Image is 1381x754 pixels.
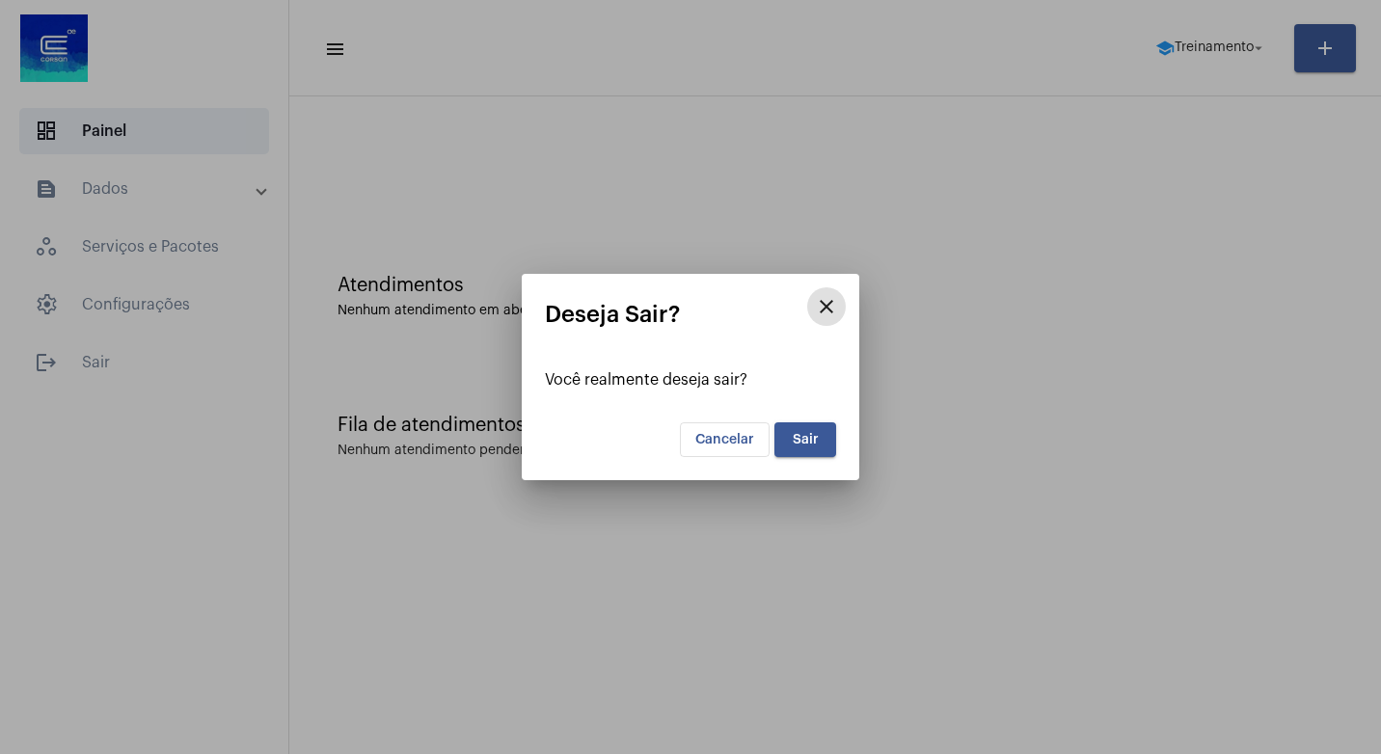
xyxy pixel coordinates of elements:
span: Sair [793,433,819,446]
button: Sair [774,422,836,457]
mat-card-title: Deseja Sair? [545,302,836,327]
div: Você realmente deseja sair? [545,371,836,389]
span: Cancelar [695,433,754,446]
mat-icon: close [815,295,838,318]
button: Cancelar [680,422,770,457]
